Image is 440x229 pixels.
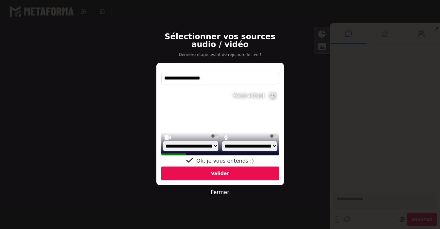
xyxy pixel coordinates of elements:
[196,158,254,164] span: Ok, je vous entends :)
[233,92,264,100] div: Fond virtuel
[211,189,229,195] a: Fermer
[153,52,287,58] p: Dernière étape avant de rejoindre le live !
[153,33,287,48] h2: Sélectionner vos sources audio / vidéo
[161,167,279,180] div: Valider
